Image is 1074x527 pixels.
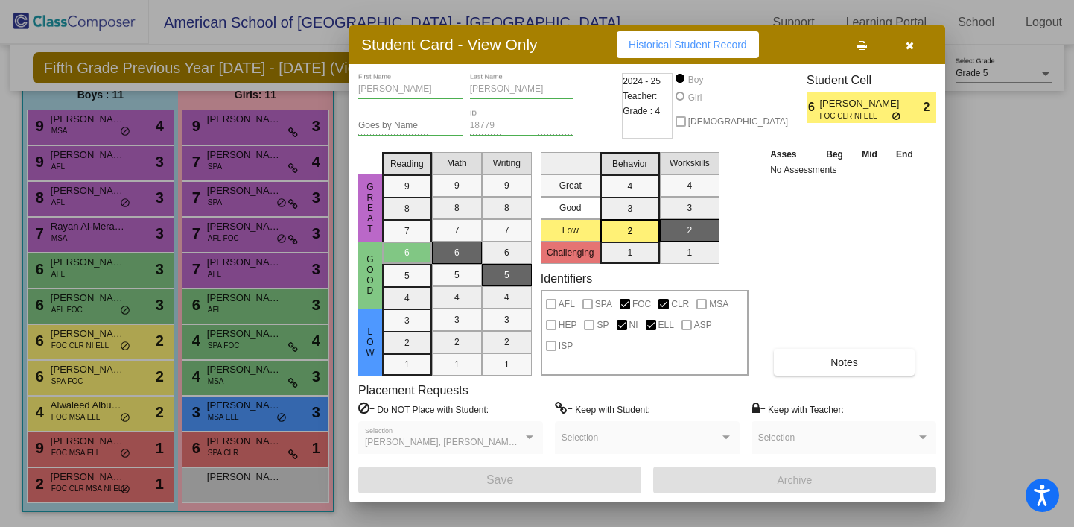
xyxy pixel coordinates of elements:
span: [DEMOGRAPHIC_DATA] [688,113,788,130]
button: Archive [653,467,936,493]
h3: Student Card - View Only [361,35,538,54]
span: MSA [709,295,728,313]
span: ASP [694,316,712,334]
span: Grade : 4 [623,104,660,119]
span: Archive [778,474,813,486]
span: Save [486,473,513,486]
span: Great [363,182,377,234]
th: End [886,146,922,162]
span: CLR [671,295,689,313]
th: Mid [853,146,886,162]
span: SPA [595,295,612,313]
span: Teacher: [623,89,657,104]
span: Historical Student Record [629,39,747,51]
input: Enter ID [470,121,574,131]
span: HEP [559,316,577,334]
span: ISP [559,337,573,355]
button: Save [358,467,641,493]
label: Placement Requests [358,383,468,397]
label: = Do NOT Place with Student: [358,402,489,417]
button: Notes [774,349,915,376]
span: Low [363,326,377,358]
span: ELL [658,316,674,334]
span: SP [597,316,609,334]
span: 2024 - 25 [623,74,661,89]
th: Beg [816,146,852,162]
label: = Keep with Teacher: [752,402,844,417]
label: Identifiers [541,271,592,285]
input: goes by name [358,121,463,131]
h3: Student Cell [807,73,936,87]
label: = Keep with Student: [555,402,650,417]
span: NI [629,316,638,334]
button: Historical Student Record [617,31,759,58]
span: FOC [632,295,651,313]
span: FOC CLR NI ELL [819,110,892,122]
span: Notes [830,356,858,368]
span: [PERSON_NAME] [819,96,902,111]
div: Boy [687,73,704,86]
td: No Assessments [766,162,923,177]
span: 2 [924,98,936,116]
div: Girl [687,91,702,104]
span: 6 [807,98,819,116]
span: [PERSON_NAME], [PERSON_NAME], [PERSON_NAME] [365,437,595,447]
span: AFL [559,295,575,313]
th: Asses [766,146,816,162]
span: Good [363,254,377,296]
